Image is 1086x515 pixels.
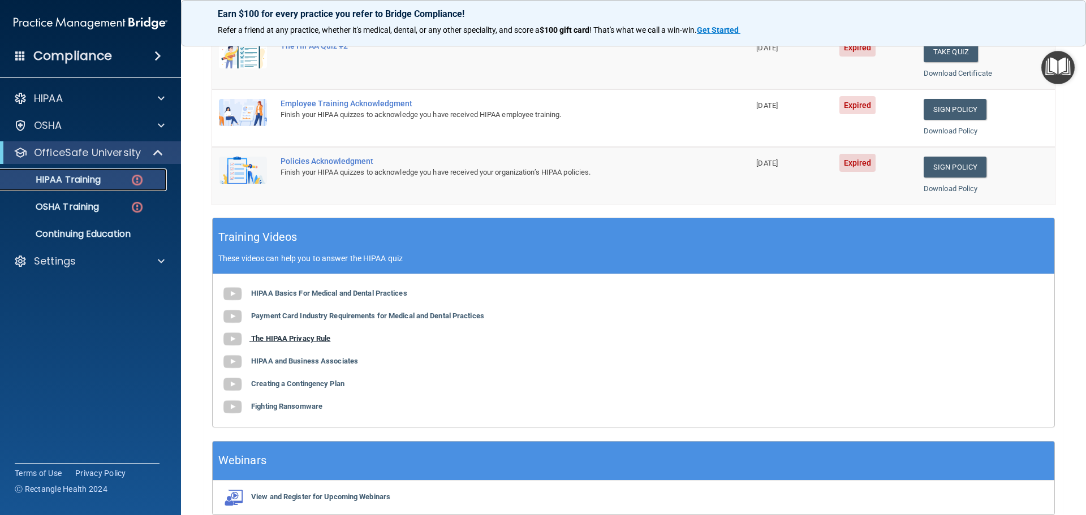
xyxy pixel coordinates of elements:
[221,489,244,506] img: webinarIcon.c7ebbf15.png
[34,146,141,159] p: OfficeSafe University
[33,48,112,64] h4: Compliance
[251,492,390,501] b: View and Register for Upcoming Webinars
[218,25,540,34] span: Refer a friend at any practice, whether it's medical, dental, or any other speciality, and score a
[221,283,244,305] img: gray_youtube_icon.38fcd6cc.png
[251,357,358,365] b: HIPAA and Business Associates
[281,157,693,166] div: Policies Acknowledgment
[221,396,244,418] img: gray_youtube_icon.38fcd6cc.png
[15,483,107,495] span: Ⓒ Rectangle Health 2024
[7,201,99,213] p: OSHA Training
[756,101,778,110] span: [DATE]
[251,379,344,388] b: Creating a Contingency Plan
[7,174,101,185] p: HIPAA Training
[924,184,978,193] a: Download Policy
[281,108,693,122] div: Finish your HIPAA quizzes to acknowledge you have received HIPAA employee training.
[14,254,165,268] a: Settings
[251,402,322,410] b: Fighting Ransomware
[218,451,266,470] h5: Webinars
[756,159,778,167] span: [DATE]
[251,311,484,320] b: Payment Card Industry Requirements for Medical and Dental Practices
[251,289,407,297] b: HIPAA Basics For Medical and Dental Practices
[839,96,876,114] span: Expired
[1041,51,1075,84] button: Open Resource Center
[130,200,144,214] img: danger-circle.6113f641.png
[34,254,76,268] p: Settings
[14,92,165,105] a: HIPAA
[924,41,978,62] button: Take Quiz
[221,373,244,396] img: gray_youtube_icon.38fcd6cc.png
[221,328,244,350] img: gray_youtube_icon.38fcd6cc.png
[34,119,62,132] p: OSHA
[251,334,330,343] b: The HIPAA Privacy Rule
[14,146,164,159] a: OfficeSafe University
[221,305,244,328] img: gray_youtube_icon.38fcd6cc.png
[924,157,986,178] a: Sign Policy
[281,166,693,179] div: Finish your HIPAA quizzes to acknowledge you have received your organization’s HIPAA policies.
[130,173,144,187] img: danger-circle.6113f641.png
[7,228,162,240] p: Continuing Education
[540,25,589,34] strong: $100 gift card
[221,350,244,373] img: gray_youtube_icon.38fcd6cc.png
[34,92,63,105] p: HIPAA
[14,119,165,132] a: OSHA
[218,227,298,247] h5: Training Videos
[75,468,126,479] a: Privacy Policy
[697,25,739,34] strong: Get Started
[15,468,62,479] a: Terms of Use
[839,154,876,172] span: Expired
[924,99,986,120] a: Sign Policy
[218,8,1049,19] p: Earn $100 for every practice you refer to Bridge Compliance!
[756,44,778,52] span: [DATE]
[697,25,740,34] a: Get Started
[924,69,992,77] a: Download Certificate
[281,99,693,108] div: Employee Training Acknowledgment
[14,12,167,34] img: PMB logo
[218,254,1049,263] p: These videos can help you to answer the HIPAA quiz
[924,127,978,135] a: Download Policy
[589,25,697,34] span: ! That's what we call a win-win.
[839,38,876,57] span: Expired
